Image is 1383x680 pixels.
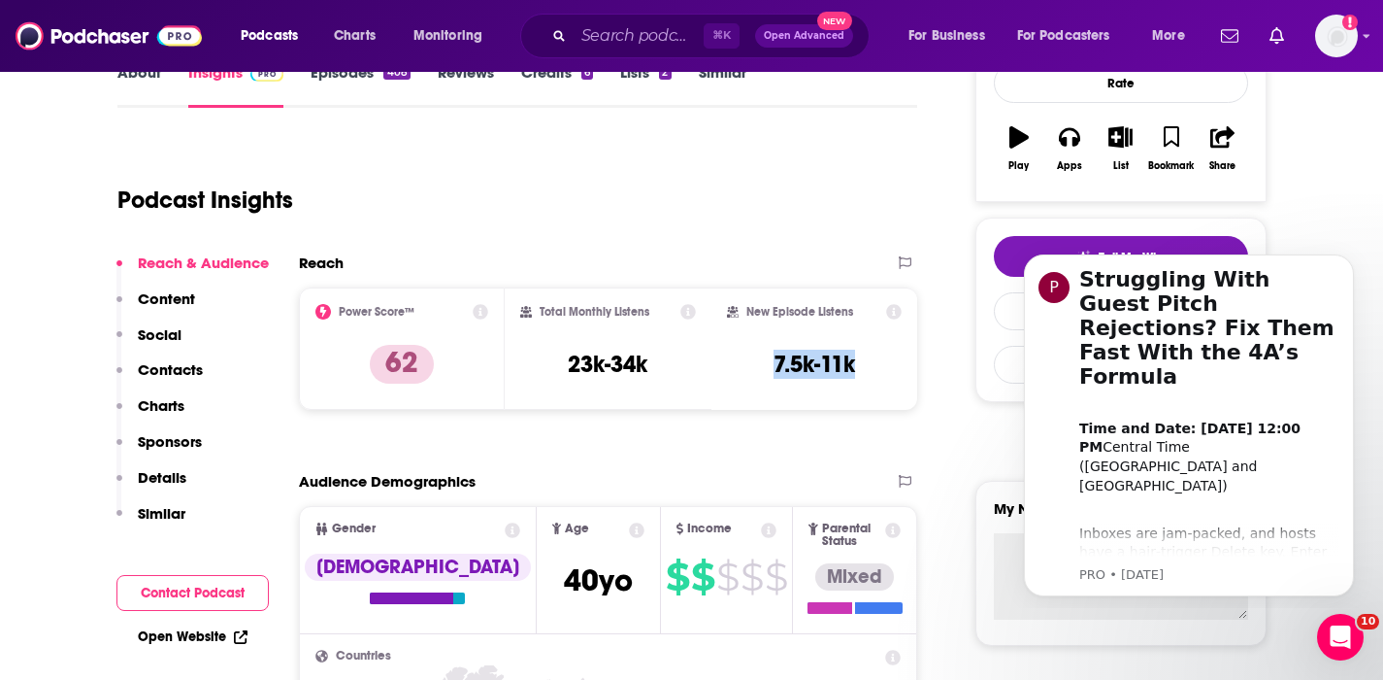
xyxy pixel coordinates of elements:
a: About [117,63,161,108]
button: open menu [400,20,508,51]
img: User Profile [1315,15,1358,57]
p: Contacts [138,360,203,379]
span: 10 [1357,614,1379,629]
p: Sponsors [138,432,202,451]
a: Charts [321,20,387,51]
span: Charts [334,22,376,50]
p: Social [138,325,181,344]
span: Gender [332,523,376,535]
a: Episodes408 [311,63,410,108]
h2: New Episode Listens [746,305,853,319]
button: Contacts [116,360,203,396]
button: Similar [116,504,185,540]
span: Parental Status [822,523,882,548]
a: Open Website [138,629,247,645]
p: Similar [138,504,185,523]
img: Podchaser - Follow, Share and Rate Podcasts [16,17,202,54]
div: Rate [994,63,1248,103]
input: Search podcasts, credits, & more... [574,20,704,51]
button: Export One-Sheet [994,346,1248,384]
p: Content [138,289,195,308]
div: 6 [581,66,593,80]
button: Details [116,468,186,504]
h3: 7.5k-11k [774,350,855,379]
span: Income [687,523,732,535]
p: Message from PRO, sent 8w ago [84,329,345,347]
span: For Podcasters [1017,22,1110,50]
button: open menu [227,20,323,51]
span: ⌘ K [704,23,740,49]
button: open menu [895,20,1009,51]
div: 408 [383,66,410,80]
p: Details [138,468,186,487]
button: List [1095,114,1145,184]
button: Apps [1044,114,1095,184]
a: Reviews [438,63,494,108]
span: Open Advanced [764,31,844,41]
h2: Reach [299,254,344,272]
button: Charts [116,396,184,432]
span: 40 yo [564,561,633,599]
a: Show notifications dropdown [1262,19,1292,52]
h3: 23k-34k [568,350,647,379]
button: Content [116,289,195,325]
button: tell me why sparkleTell Me Why [994,236,1248,277]
span: Logged in as DineRacoma [1315,15,1358,57]
span: New [817,12,852,30]
h1: Podcast Insights [117,186,293,215]
button: Open AdvancedNew [755,24,853,48]
div: [DEMOGRAPHIC_DATA] [305,554,531,581]
span: For Business [908,22,985,50]
a: Show notifications dropdown [1213,19,1246,52]
button: Play [994,114,1044,184]
span: $ [716,561,739,593]
button: Bookmark [1146,114,1197,184]
span: More [1152,22,1185,50]
a: Credits6 [521,63,593,108]
h2: Audience Demographics [299,472,476,491]
h2: Total Monthly Listens [540,305,649,319]
div: 2 [659,66,671,80]
div: Inboxes are jam‑packed, and hosts have a hair‑trigger Delete key. Enter the 4A’s Formula—Actionab... [84,268,345,534]
a: Similar [699,63,746,108]
a: Contact This Podcast [994,292,1248,330]
button: Social [116,325,181,361]
div: List [1113,160,1129,172]
iframe: Intercom notifications message [995,237,1383,608]
div: Search podcasts, credits, & more... [539,14,888,58]
button: Share [1197,114,1247,184]
p: Reach & Audience [138,254,269,272]
h2: Power Score™ [339,305,414,319]
svg: Add a profile image [1342,15,1358,30]
button: open menu [1138,20,1209,51]
span: $ [666,561,689,593]
div: Bookmark [1148,160,1194,172]
button: Contact Podcast [116,575,269,611]
span: Monitoring [413,22,482,50]
p: Charts [138,396,184,415]
button: Reach & Audience [116,254,269,289]
button: Show profile menu [1315,15,1358,57]
p: 62 [370,345,434,384]
label: My Notes [994,499,1248,533]
a: InsightsPodchaser Pro [188,63,284,108]
img: Podchaser Pro [250,66,284,82]
button: open menu [1004,20,1138,51]
span: $ [691,561,714,593]
div: Mixed [815,563,894,591]
div: Share [1209,160,1235,172]
span: $ [765,561,787,593]
span: $ [741,561,763,593]
span: Age [565,523,589,535]
div: Apps [1057,160,1082,172]
iframe: Intercom live chat [1317,614,1364,661]
button: Sponsors [116,432,202,468]
span: Countries [336,650,391,663]
div: Play [1008,160,1029,172]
